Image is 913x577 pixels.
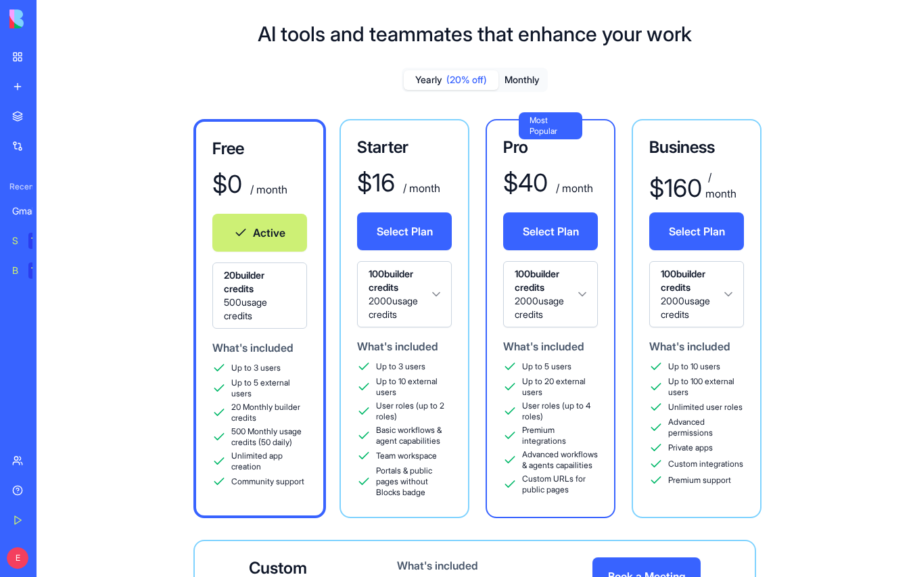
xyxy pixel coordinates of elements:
[446,73,487,87] span: (20% off)
[498,70,546,90] button: Monthly
[522,361,571,372] span: Up to 5 users
[668,442,713,453] span: Private apps
[668,361,720,372] span: Up to 10 users
[503,338,598,354] div: What's included
[522,400,598,422] span: User roles (up to 4 roles)
[231,363,281,373] span: Up to 3 users
[357,338,452,354] div: What's included
[12,264,19,277] div: Blog Generation Pro
[522,474,598,495] span: Custom URLs for public pages
[28,262,50,279] div: TRY
[376,465,452,498] span: Portals & public pages without Blocks badge
[4,181,32,192] span: Recent
[231,426,307,448] span: 500 Monthly usage credits (50 daily)
[649,338,744,354] div: What's included
[231,377,307,399] span: Up to 5 external users
[649,175,700,202] div: $ 160
[376,451,437,461] span: Team workspace
[12,234,19,248] div: Social Media Content Generator
[553,180,593,196] div: / month
[503,137,598,158] h3: Pro
[668,417,744,438] span: Advanced permissions
[400,180,440,196] div: / month
[519,112,582,139] div: Most Popular
[503,169,548,196] div: $ 40
[28,233,50,249] div: TRY
[12,204,50,218] div: Gmail Email Sender
[376,361,425,372] span: Up to 3 users
[522,449,598,471] span: Advanced workflows & agents capailities
[404,70,498,90] button: Yearly
[7,547,28,569] span: E
[668,459,743,469] span: Custom integrations
[503,212,598,250] button: Select Plan
[4,227,58,254] a: Social Media Content GeneratorTRY
[258,22,692,46] h1: AI tools and teammates that enhance your work
[357,212,452,250] button: Select Plan
[522,376,598,398] span: Up to 20 external users
[212,214,307,252] button: Active
[248,181,287,198] div: / month
[668,475,731,486] span: Premium support
[212,170,242,198] div: $ 0
[4,257,58,284] a: Blog Generation ProTRY
[357,169,395,196] div: $ 16
[224,269,296,296] span: 20 builder credits
[668,402,743,413] span: Unlimited user roles
[212,138,307,160] h3: Free
[9,9,93,28] img: logo
[231,476,304,487] span: Community support
[212,340,307,356] div: What's included
[357,137,452,158] h3: Starter
[668,376,744,398] span: Up to 100 external users
[649,212,744,250] button: Select Plan
[522,425,598,446] span: Premium integrations
[376,425,452,446] span: Basic workflows & agent capabilities
[224,296,296,323] span: 500 usage credits
[376,400,452,422] span: User roles (up to 2 roles)
[231,402,307,423] span: 20 Monthly builder credits
[397,557,593,574] div: What's included
[376,376,452,398] span: Up to 10 external users
[4,198,58,225] a: Gmail Email Sender
[705,169,744,202] div: / month
[649,137,744,158] h3: Business
[231,451,307,472] span: Unlimited app creation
